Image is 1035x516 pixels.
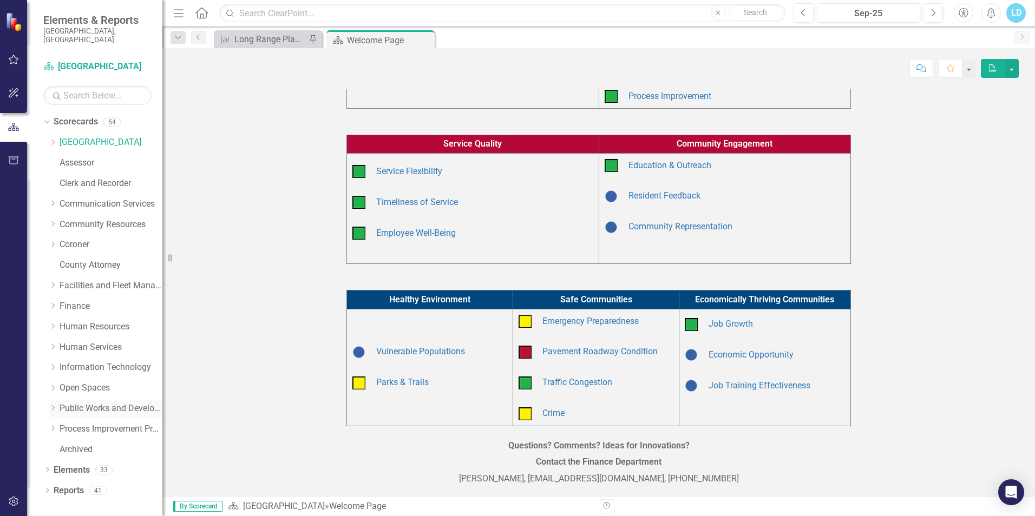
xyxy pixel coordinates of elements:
[89,486,107,495] div: 41
[389,294,470,305] span: Healthy Environment
[709,380,810,391] a: Job Training Effectiveness
[5,12,24,31] img: ClearPoint Strategy
[60,239,162,251] a: Coroner
[60,300,162,313] a: Finance
[179,471,1019,485] p: [PERSON_NAME], [EMAIL_ADDRESS][DOMAIN_NAME], [PHONE_NUMBER]
[43,14,152,27] span: Elements & Reports
[519,407,532,420] img: Caution
[352,346,365,359] img: Baselining
[60,280,162,292] a: Facilities and Fleet Management
[376,166,442,176] a: Service Flexibility
[542,408,565,418] a: Crime
[376,377,429,387] a: Parks & Trails
[508,440,690,451] strong: Questions? Comments? Ideas for Innovations?
[219,4,785,23] input: Search ClearPoint...
[821,7,916,20] div: Sep-25
[352,196,365,209] img: On Target
[685,318,698,331] img: On Target
[60,136,162,149] a: [GEOGRAPHIC_DATA]
[817,3,920,23] button: Sep-25
[628,190,700,201] a: Resident Feedback
[54,116,98,128] a: Scorecards
[519,346,532,359] img: Below Plan
[605,221,618,234] img: Baselining
[685,348,698,361] img: Baselining
[173,501,222,512] span: By Scorecard
[536,457,661,467] strong: Contact the Finance Department
[60,219,162,231] a: Community Resources
[60,341,162,354] a: Human Services
[628,221,732,231] a: Community Representation
[217,32,306,46] a: Long Range Planning Progress
[60,444,162,456] a: Archived
[54,464,90,477] a: Elements
[677,138,772,149] span: Community Engagement
[542,316,639,326] a: Emergency Preparedness
[54,485,84,497] a: Reports
[352,165,365,178] img: On Target
[560,294,632,305] span: Safe Communities
[376,197,458,207] a: Timeliness of Service
[685,379,698,392] img: Baselining
[43,27,152,44] small: [GEOGRAPHIC_DATA], [GEOGRAPHIC_DATA]
[605,90,618,103] img: On Target
[352,227,365,240] img: On Target
[60,321,162,333] a: Human Resources
[329,501,386,511] div: Welcome Page
[60,423,162,435] a: Process Improvement Program
[60,157,162,169] a: Assessor
[695,294,834,305] span: Economically Thriving Communities
[60,382,162,394] a: Open Spaces
[234,32,306,46] div: Long Range Planning Progress
[519,315,532,328] img: Caution
[709,319,753,329] a: Job Growth
[519,376,532,389] img: On Target
[729,5,783,21] button: Search
[43,86,152,105] input: Search Below...
[243,501,325,511] a: [GEOGRAPHIC_DATA]
[60,177,162,190] a: Clerk and Recorder
[605,190,618,203] img: Baselining
[103,117,121,127] div: 54
[376,228,456,238] a: Employee Well-Being
[95,465,113,474] div: 33
[60,259,162,272] a: County Attorney
[628,91,711,101] a: Process Improvement
[709,349,794,360] a: Economic Opportunity
[1006,3,1026,23] button: LD
[60,198,162,210] a: Communication Services
[542,346,658,356] a: Pavement Roadway Condition
[542,377,612,387] a: Traffic Congestion
[347,34,432,47] div: Welcome Page
[443,138,502,149] span: Service Quality
[60,361,162,374] a: Information Technology
[352,376,365,389] img: Caution
[605,159,618,172] img: On Target
[998,479,1024,505] div: Open Intercom Messenger
[744,8,767,17] span: Search
[376,346,465,356] a: Vulnerable Populations
[43,61,152,73] a: [GEOGRAPHIC_DATA]
[228,500,591,513] div: »
[628,160,711,170] a: Education & Outreach
[60,402,162,415] a: Public Works and Development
